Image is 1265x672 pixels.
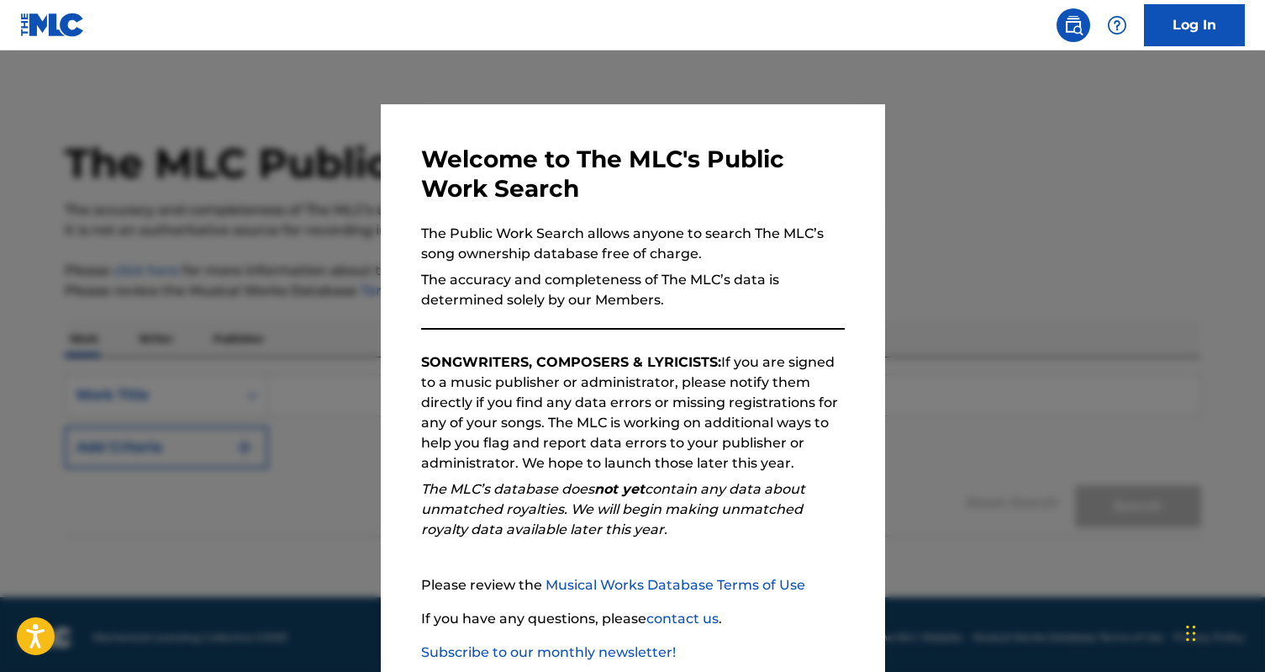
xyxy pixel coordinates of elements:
div: Drag [1186,608,1196,659]
a: contact us [646,611,719,627]
img: help [1107,15,1127,35]
strong: SONGWRITERS, COMPOSERS & LYRICISTS: [421,354,721,370]
p: Please review the [421,575,845,595]
p: The Public Work Search allows anyone to search The MLC’s song ownership database free of charge. [421,224,845,264]
img: MLC Logo [20,13,85,37]
a: Subscribe to our monthly newsletter! [421,644,676,660]
div: Help [1100,8,1134,42]
img: search [1063,15,1083,35]
p: The accuracy and completeness of The MLC’s data is determined solely by our Members. [421,270,845,310]
em: The MLC’s database does contain any data about unmatched royalties. We will begin making unmatche... [421,481,805,537]
strong: not yet [594,481,645,497]
iframe: Chat Widget [1181,591,1265,672]
a: Log In [1144,4,1245,46]
p: If you are signed to a music publisher or administrator, please notify them directly if you find ... [421,352,845,474]
a: Musical Works Database Terms of Use [546,577,805,593]
a: Public Search [1057,8,1090,42]
h3: Welcome to The MLC's Public Work Search [421,145,845,204]
p: If you have any questions, please . [421,609,845,629]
